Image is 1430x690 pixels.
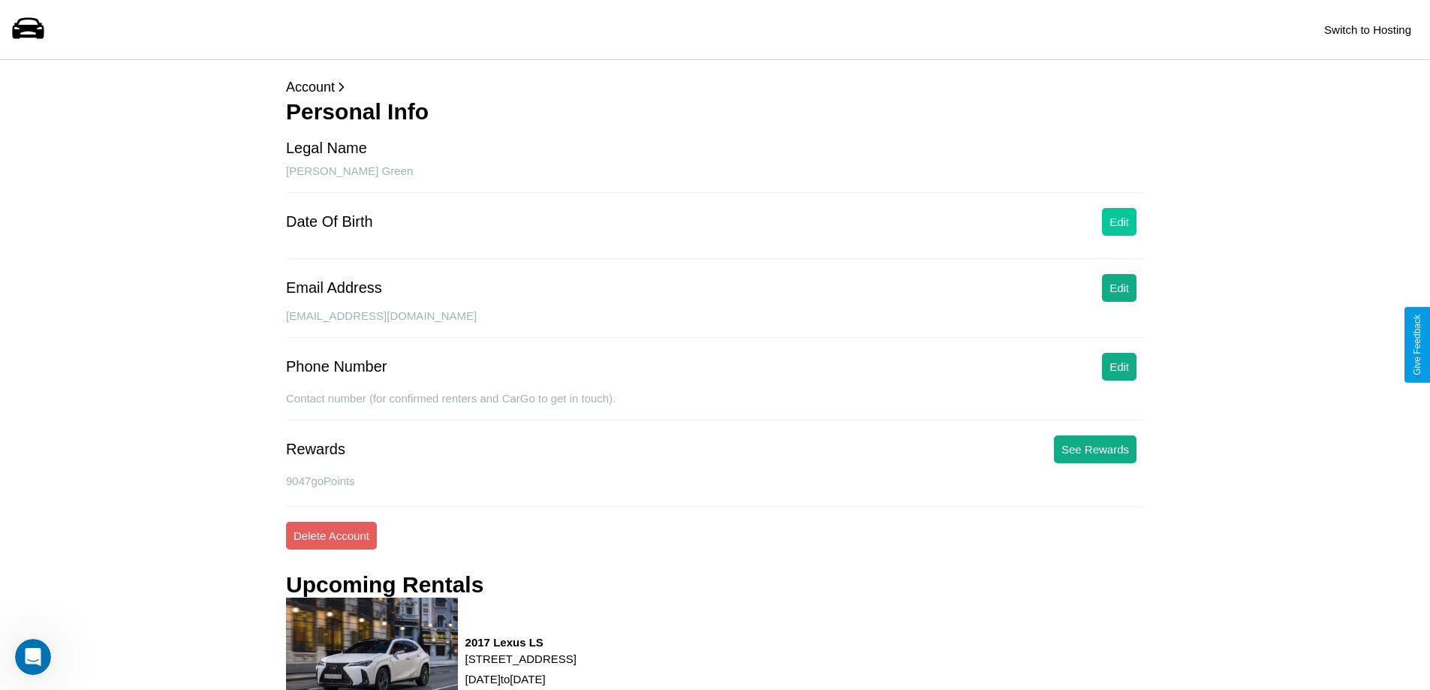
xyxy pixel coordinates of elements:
div: Legal Name [286,140,367,157]
div: [EMAIL_ADDRESS][DOMAIN_NAME] [286,309,1144,338]
p: 9047 goPoints [286,471,1144,491]
div: Contact number (for confirmed renters and CarGo to get in touch). [286,392,1144,420]
button: See Rewards [1054,435,1136,463]
div: Email Address [286,279,382,297]
div: Phone Number [286,358,387,375]
h3: Upcoming Rentals [286,572,483,598]
p: [STREET_ADDRESS] [465,649,577,669]
button: Delete Account [286,522,377,550]
button: Edit [1102,208,1136,236]
p: [DATE] to [DATE] [465,669,577,689]
h3: Personal Info [286,99,1144,125]
div: Rewards [286,441,345,458]
button: Switch to Hosting [1317,16,1419,44]
div: Give Feedback [1412,315,1422,375]
button: Edit [1102,274,1136,302]
iframe: Intercom live chat [15,639,51,675]
h3: 2017 Lexus LS [465,636,577,649]
div: [PERSON_NAME] Green [286,164,1144,193]
div: Date Of Birth [286,213,373,231]
button: Edit [1102,353,1136,381]
p: Account [286,75,1144,99]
